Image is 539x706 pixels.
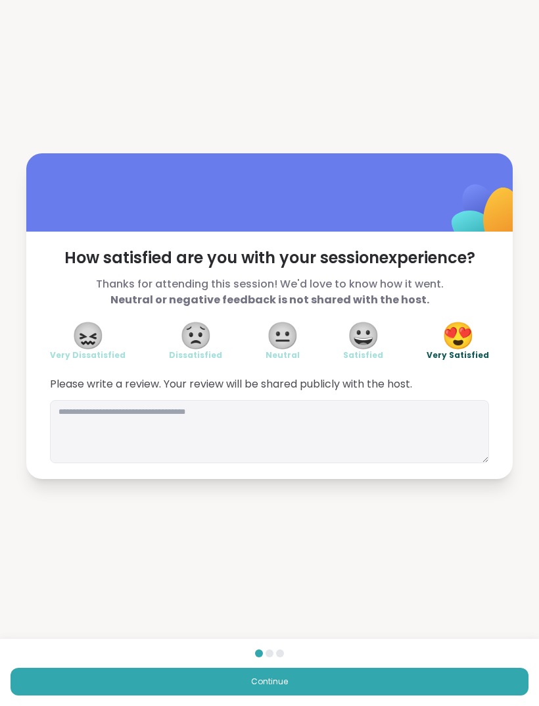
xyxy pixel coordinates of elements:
[179,324,212,347] span: 😟
[11,668,528,695] button: Continue
[251,676,288,688] span: Continue
[427,350,489,361] span: Very Satisfied
[169,350,222,361] span: Dissatisfied
[266,324,299,347] span: 😐
[442,324,475,347] span: 😍
[266,350,300,361] span: Neutral
[50,276,489,308] span: Thanks for attending this session! We'd love to know how it went.
[72,324,105,347] span: 😖
[343,350,383,361] span: Satisfied
[50,376,489,392] span: Please write a review. Your review will be shared publicly with the host.
[110,292,429,307] b: Neutral or negative feedback is not shared with the host.
[347,324,380,347] span: 😀
[50,247,489,268] span: How satisfied are you with your session experience?
[50,350,126,361] span: Very Dissatisfied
